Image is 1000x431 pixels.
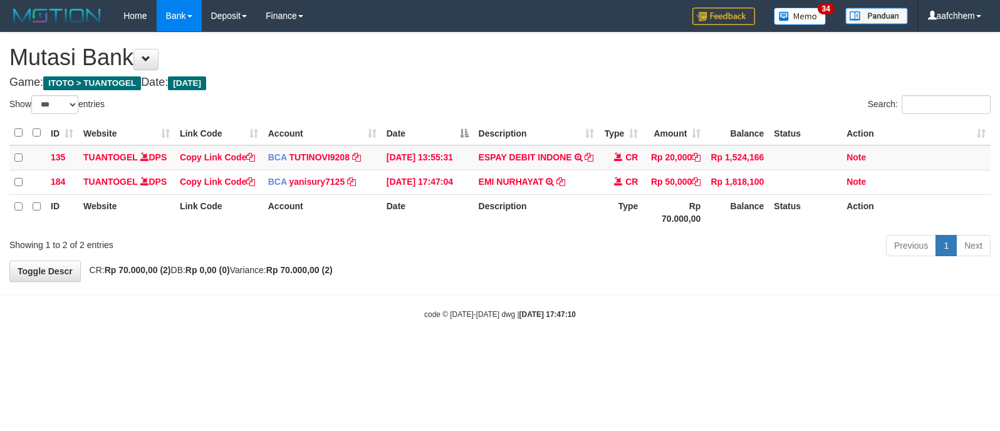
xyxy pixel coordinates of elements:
[706,145,769,170] td: Rp 1,524,166
[585,152,593,162] a: Copy ESPAY DEBIT INDONE to clipboard
[706,121,769,145] th: Balance
[956,235,991,256] a: Next
[9,95,105,114] label: Show entries
[868,95,991,114] label: Search:
[9,234,407,251] div: Showing 1 to 2 of 2 entries
[9,261,81,282] a: Toggle Descr
[935,235,957,256] a: 1
[692,8,755,25] img: Feedback.jpg
[625,177,638,187] span: CR
[474,121,600,145] th: Description: activate to sort column ascending
[643,194,706,230] th: Rp 70.000,00
[706,194,769,230] th: Balance
[263,121,382,145] th: Account: activate to sort column ascending
[769,194,841,230] th: Status
[175,194,263,230] th: Link Code
[347,177,356,187] a: Copy yanisury7125 to clipboard
[9,6,105,25] img: MOTION_logo.png
[841,121,991,145] th: Action: activate to sort column ascending
[352,152,361,162] a: Copy TUTINOVI9208 to clipboard
[382,121,474,145] th: Date: activate to sort column descending
[519,310,576,319] strong: [DATE] 17:47:10
[185,265,230,275] strong: Rp 0,00 (0)
[83,177,138,187] a: TUANTOGEL
[692,152,701,162] a: Copy Rp 20,000 to clipboard
[51,152,65,162] span: 135
[83,152,138,162] a: TUANTOGEL
[268,177,287,187] span: BCA
[78,170,175,194] td: DPS
[424,310,576,319] small: code © [DATE]-[DATE] dwg |
[289,152,349,162] a: TUTINOVI9208
[9,45,991,70] h1: Mutasi Bank
[382,170,474,194] td: [DATE] 17:47:04
[78,121,175,145] th: Website: activate to sort column ascending
[706,170,769,194] td: Rp 1,818,100
[168,76,206,90] span: [DATE]
[78,194,175,230] th: Website
[46,121,78,145] th: ID: activate to sort column ascending
[479,177,544,187] a: EMI NURHAYAT
[43,76,141,90] span: ITOTO > TUANTOGEL
[9,76,991,89] h4: Game: Date:
[846,152,866,162] a: Note
[180,177,256,187] a: Copy Link Code
[774,8,826,25] img: Button%20Memo.svg
[643,145,706,170] td: Rp 20,000
[692,177,701,187] a: Copy Rp 50,000 to clipboard
[845,8,908,24] img: panduan.png
[643,170,706,194] td: Rp 50,000
[599,121,643,145] th: Type: activate to sort column ascending
[105,265,171,275] strong: Rp 70.000,00 (2)
[78,145,175,170] td: DPS
[46,194,78,230] th: ID
[479,152,572,162] a: ESPAY DEBIT INDONE
[841,194,991,230] th: Action
[83,265,333,275] span: CR: DB: Variance:
[846,177,866,187] a: Note
[263,194,382,230] th: Account
[31,95,78,114] select: Showentries
[769,121,841,145] th: Status
[268,152,287,162] span: BCA
[266,265,333,275] strong: Rp 70.000,00 (2)
[625,152,638,162] span: CR
[556,177,565,187] a: Copy EMI NURHAYAT to clipboard
[599,194,643,230] th: Type
[902,95,991,114] input: Search:
[886,235,936,256] a: Previous
[643,121,706,145] th: Amount: activate to sort column ascending
[818,3,835,14] span: 34
[180,152,256,162] a: Copy Link Code
[382,194,474,230] th: Date
[289,177,345,187] a: yanisury7125
[175,121,263,145] th: Link Code: activate to sort column ascending
[382,145,474,170] td: [DATE] 13:55:31
[51,177,65,187] span: 184
[474,194,600,230] th: Description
